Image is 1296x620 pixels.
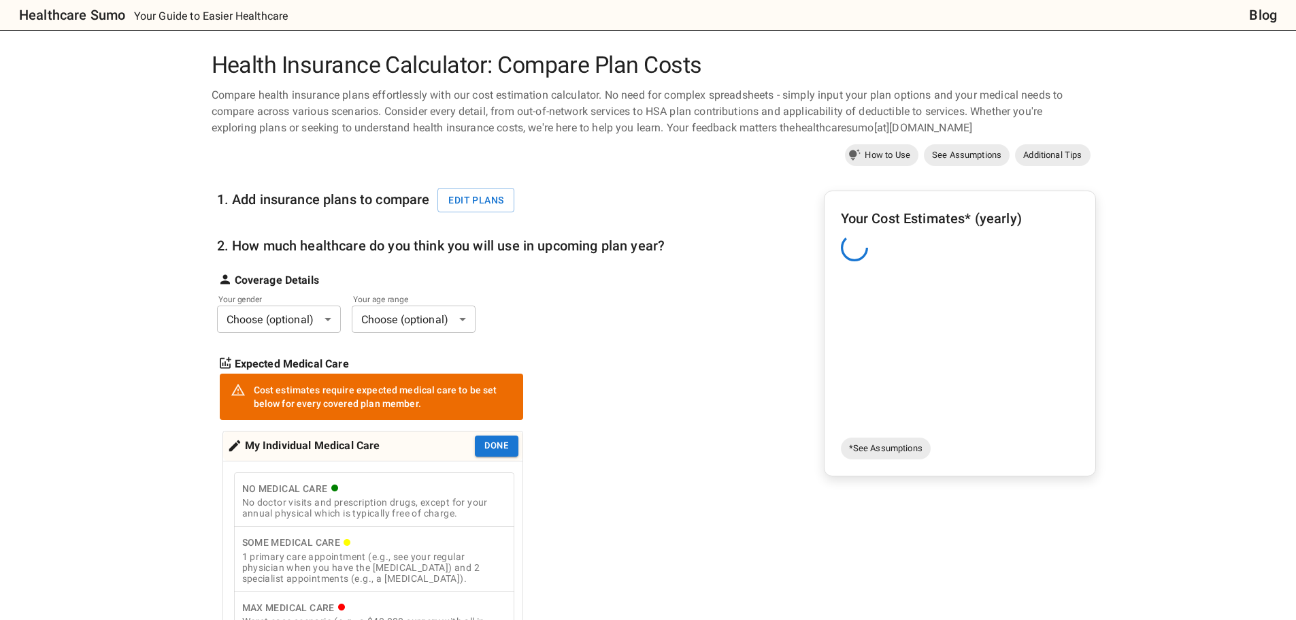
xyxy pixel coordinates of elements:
[227,436,380,457] div: My Individual Medical Care
[437,188,514,213] button: Edit plans
[841,208,1079,229] h6: Your Cost Estimates* (yearly)
[206,52,1091,79] h1: Health Insurance Calculator: Compare Plan Costs
[857,148,918,162] span: How to Use
[206,87,1091,136] div: Compare health insurance plans effortlessly with our cost estimation calculator. No need for comp...
[242,600,506,617] div: Max Medical Care
[352,306,476,333] div: Choose (optional)
[217,235,665,257] h6: 2. How much healthcare do you think you will use in upcoming plan year?
[242,497,506,519] div: No doctor visits and prescription drugs, except for your annual physical which is typically free ...
[8,4,125,26] a: Healthcare Sumo
[242,534,506,551] div: Some Medical Care
[217,306,341,333] div: Choose (optional)
[218,293,322,305] label: Your gender
[1015,144,1090,166] a: Additional Tips
[242,480,506,497] div: No Medical Care
[924,144,1010,166] a: See Assumptions
[234,526,514,592] button: Some Medical Care1 primary care appointment (e.g., see your regular physician when you have the [...
[924,148,1010,162] span: See Assumptions
[841,442,931,455] span: *See Assumptions
[134,8,288,25] p: Your Guide to Easier Healthcare
[242,551,506,584] div: 1 primary care appointment (e.g., see your regular physician when you have the [MEDICAL_DATA]) an...
[234,472,514,527] button: No Medical CareNo doctor visits and prescription drugs, except for your annual physical which is ...
[845,144,918,166] a: How to Use
[217,188,523,213] h6: 1. Add insurance plans to compare
[475,436,518,457] button: Done
[841,438,931,459] a: *See Assumptions
[235,356,349,372] strong: Expected Medical Care
[254,378,512,416] div: Cost estimates require expected medical care to be set below for every covered plan member.
[19,4,125,26] h6: Healthcare Sumo
[235,272,319,289] strong: Coverage Details
[353,293,456,305] label: Your age range
[1015,148,1090,162] span: Additional Tips
[1249,4,1277,26] a: Blog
